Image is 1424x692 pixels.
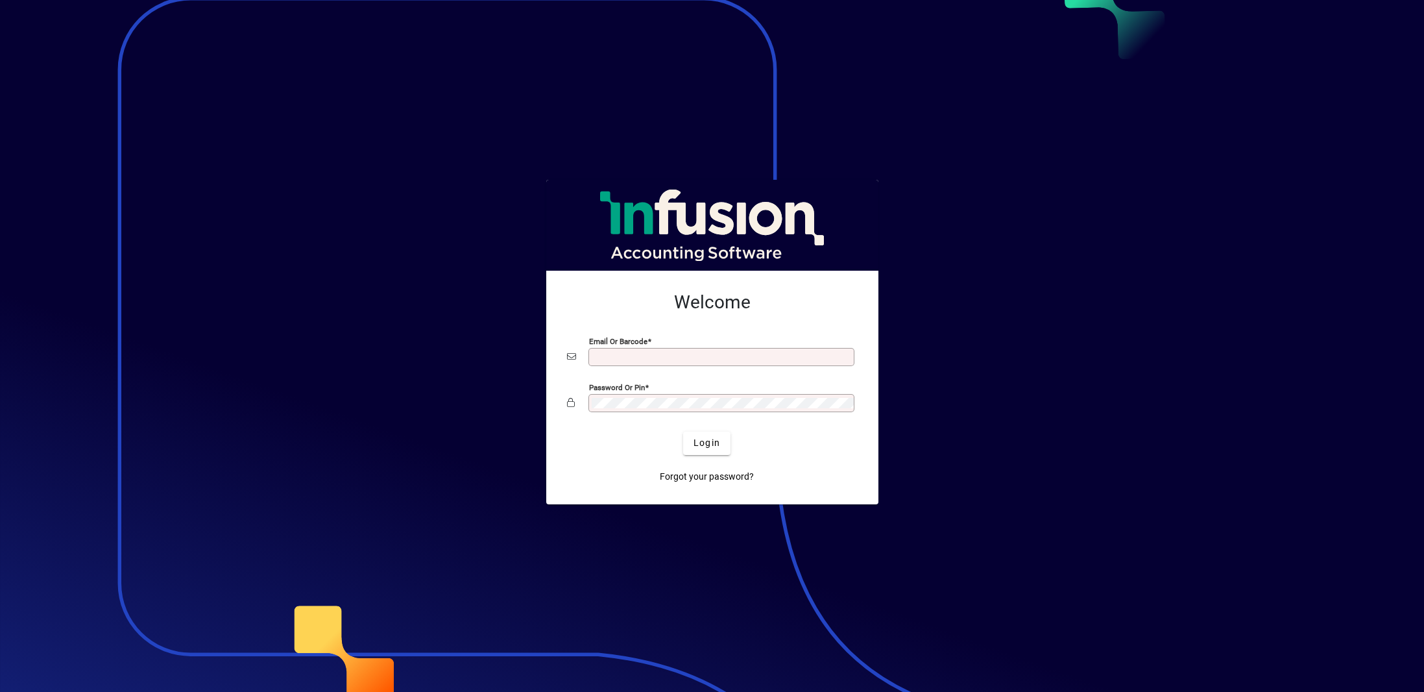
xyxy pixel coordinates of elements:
[589,382,645,391] mat-label: Password or Pin
[567,291,858,314] h2: Welcome
[694,436,720,450] span: Login
[660,470,754,484] span: Forgot your password?
[589,336,647,345] mat-label: Email or Barcode
[683,432,730,455] button: Login
[655,465,759,489] a: Forgot your password?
